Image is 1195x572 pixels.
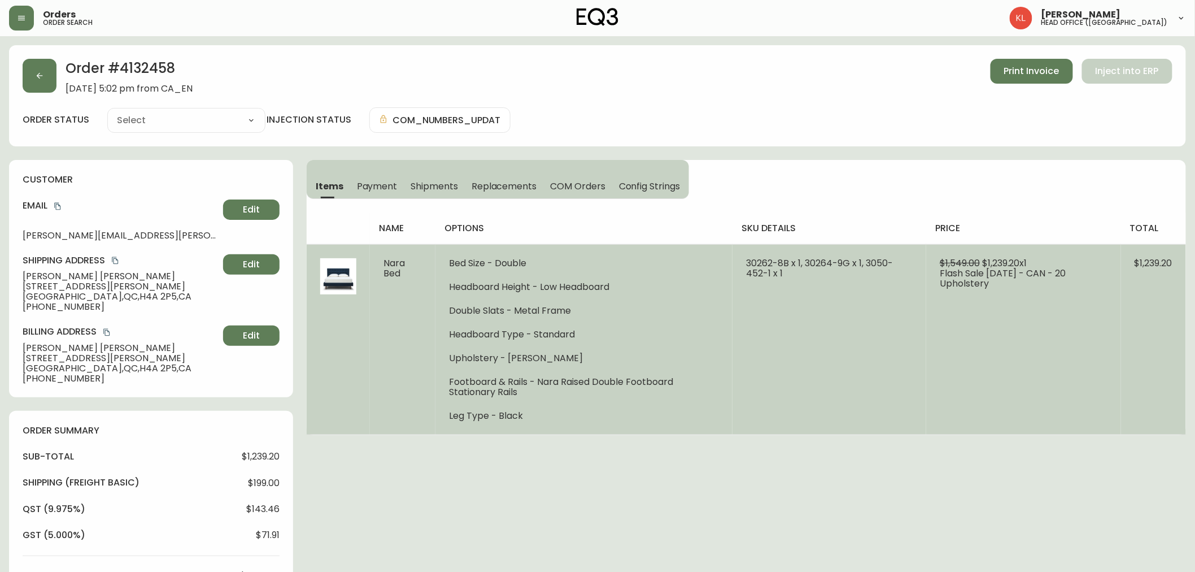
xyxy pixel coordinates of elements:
span: Print Invoice [1004,65,1059,77]
span: Orders [43,10,76,19]
span: Flash Sale [DATE] - CAN - 20 Upholstery [940,267,1066,290]
span: $1,549.00 [940,257,980,270]
img: e6d60a6b-e39b-49ab-9f1c-4513b50bf814Optional[nara-fabric-button-tufted-bed].jpg [320,258,356,294]
span: Items [316,180,343,192]
span: Payment [357,180,398,192]
span: $1,239.20 [1135,257,1172,270]
li: Double Slats - Metal Frame [449,306,719,316]
h4: customer [23,174,280,186]
span: Nara Bed [383,257,405,280]
h4: total [1130,222,1177,235]
span: $199.00 [248,478,280,488]
button: Edit [223,326,280,346]
span: $1,239.20 [242,452,280,462]
span: [PERSON_NAME] [PERSON_NAME] [23,343,219,353]
h4: price [935,222,1112,235]
span: 30262-8B x 1, 30264-9G x 1, 3050-452-1 x 1 [746,257,893,280]
span: $71.91 [256,530,280,540]
span: Edit [243,258,260,271]
li: Headboard Height - Low Headboard [449,282,719,292]
h4: Email [23,200,219,212]
h4: options [444,222,723,235]
span: Config Strings [619,180,680,192]
img: 2c0c8aa7421344cf0398c7f872b772b5 [1010,7,1032,29]
span: Replacements [472,180,537,192]
li: Headboard Type - Standard [449,330,719,340]
button: copy [101,327,112,338]
button: Print Invoice [991,59,1073,84]
h4: Shipping ( Freight Basic ) [23,476,139,489]
li: Footboard & Rails - Nara Raised Double Footboard Stationary Rails [449,377,719,397]
span: $1,239.20 x 1 [982,257,1027,270]
span: [GEOGRAPHIC_DATA] , QC , H4A 2P5 , CA [23,363,219,374]
li: Bed Size - Double [449,258,719,268]
span: [STREET_ADDRESS][PERSON_NAME] [23,353,219,363]
h5: head office ([GEOGRAPHIC_DATA]) [1041,19,1168,26]
button: Edit [223,200,280,220]
img: logo [577,8,618,26]
span: [PHONE_NUMBER] [23,302,219,312]
span: $143.46 [246,504,280,514]
span: [PERSON_NAME] [PERSON_NAME] [23,271,219,281]
li: Upholstery - [PERSON_NAME] [449,353,719,363]
h4: gst (5.000%) [23,529,85,541]
h4: sub-total [23,450,74,463]
button: copy [110,255,121,266]
span: COM Orders [550,180,605,192]
span: [PERSON_NAME][EMAIL_ADDRESS][PERSON_NAME][DOMAIN_NAME][PERSON_NAME] [23,231,219,241]
span: [STREET_ADDRESS][PERSON_NAME] [23,281,219,292]
h4: injection status [267,114,351,126]
h2: Order # 4132458 [66,59,193,84]
li: Leg Type - Black [449,411,719,421]
span: Edit [243,330,260,342]
span: [DATE] 5:02 pm from CA_EN [66,84,193,94]
h4: sku details [742,222,917,235]
h4: name [379,222,426,235]
label: order status [23,114,89,126]
h4: order summary [23,424,280,437]
h4: qst (9.975%) [23,503,85,515]
h5: order search [43,19,93,26]
button: copy [52,201,63,212]
span: [GEOGRAPHIC_DATA] , QC , H4A 2P5 , CA [23,292,219,302]
span: Shipments [411,180,458,192]
span: [PHONE_NUMBER] [23,374,219,384]
h4: Shipping Address [23,254,219,267]
h4: Billing Address [23,326,219,338]
span: [PERSON_NAME] [1041,10,1121,19]
button: Edit [223,254,280,275]
span: Edit [243,203,260,216]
